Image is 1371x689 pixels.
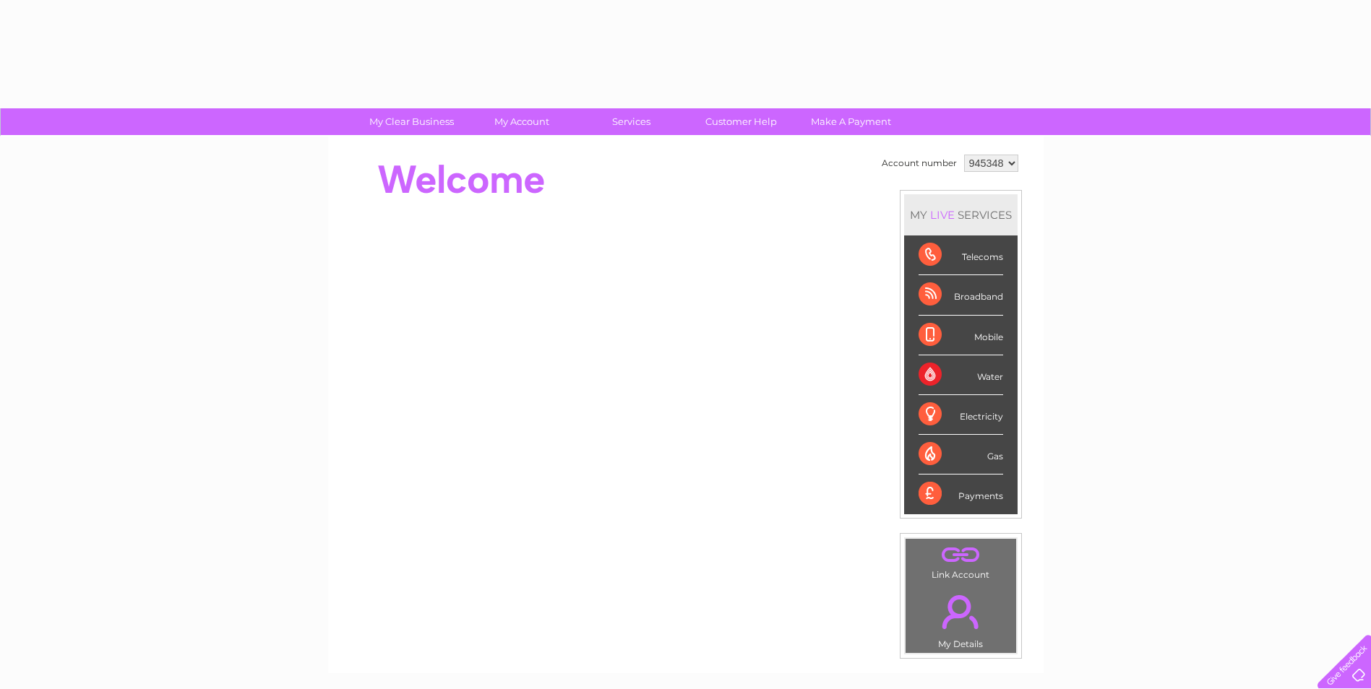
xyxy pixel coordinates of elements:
div: Electricity [919,395,1003,435]
a: Services [572,108,691,135]
a: My Clear Business [352,108,471,135]
a: . [909,542,1013,568]
td: My Details [905,583,1017,654]
td: Account number [878,151,960,175]
a: Customer Help [682,108,801,135]
div: Payments [919,474,1003,513]
div: MY SERVICES [904,194,1018,235]
div: Telecoms [919,235,1003,275]
div: Mobile [919,316,1003,355]
a: My Account [462,108,581,135]
a: Make A Payment [791,108,911,135]
div: Broadband [919,275,1003,315]
td: Link Account [905,538,1017,584]
div: Water [919,355,1003,395]
div: LIVE [927,208,958,222]
a: . [909,586,1013,637]
div: Gas [919,435,1003,474]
